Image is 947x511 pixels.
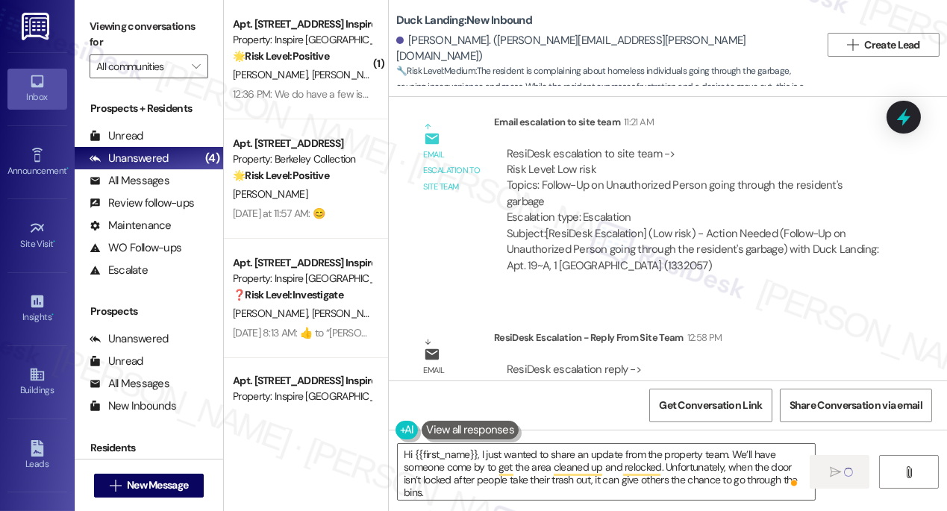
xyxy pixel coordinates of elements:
div: Prospects [75,304,223,319]
div: All Messages [90,376,169,392]
div: Property: Berkeley Collection [233,151,371,167]
div: ResiDesk escalation to site team -> Risk Level: Low risk Topics: Follow-Up on Unauthorized Person... [507,146,878,226]
div: ResiDesk Escalation - Reply From Site Team [494,330,891,351]
div: WO Follow-ups [90,240,181,256]
div: New Inbounds [90,398,176,414]
i:  [192,60,200,72]
span: [PERSON_NAME] [312,68,387,81]
div: Apt. [STREET_ADDRESS] Inspire Homes [GEOGRAPHIC_DATA] [233,373,371,389]
div: Property: Inspire [GEOGRAPHIC_DATA] [233,32,371,48]
div: Maintenance [90,218,172,233]
div: Property: Inspire [GEOGRAPHIC_DATA] [233,389,371,404]
span: [PERSON_NAME] [233,187,307,201]
strong: 🔧 Risk Level: Medium [396,65,475,77]
div: Email escalation to site team [494,114,891,135]
label: Viewing conversations for [90,15,208,54]
i:  [903,466,914,478]
div: (4) [201,147,223,170]
button: New Message [94,474,204,498]
span: New Message [127,477,188,493]
button: Get Conversation Link [649,389,772,422]
div: Email escalation to site team [424,147,482,195]
a: Buildings [7,362,67,402]
button: Create Lead [828,33,940,57]
div: Apt. [STREET_ADDRESS] [233,136,371,151]
a: Insights • [7,289,67,329]
div: Unread [90,128,143,144]
div: 12:36 PM: We do have a few issues with the house [233,87,449,101]
a: Inbox [7,69,67,109]
div: Email escalation reply [424,363,482,410]
span: • [66,163,69,174]
span: [PERSON_NAME] [233,68,312,81]
a: Site Visit • [7,216,67,256]
div: ResiDesk escalation reply -> Please handle; We will have someone come get the area cleaned up and... [507,362,870,424]
b: Duck Landing: New Inbound [396,13,532,28]
span: Share Conversation via email [790,398,922,413]
div: Subject: [ResiDesk Escalation] (Low risk) - Action Needed (Follow-Up on Unauthorized Person going... [507,226,878,274]
i:  [110,480,121,492]
span: Get Conversation Link [659,398,762,413]
i:  [830,466,841,478]
div: All Messages [90,173,169,189]
div: Apt. [STREET_ADDRESS] Inspire Homes [GEOGRAPHIC_DATA] [233,255,371,271]
div: Residents [75,440,223,456]
strong: 🌟 Risk Level: Positive [233,169,329,182]
div: Unread [90,354,143,369]
textarea: To enrich screen reader interactions, please activate Accessibility in Grammarly extension settings [398,444,815,500]
div: [PERSON_NAME]. ([PERSON_NAME][EMAIL_ADDRESS][PERSON_NAME][DOMAIN_NAME]) [396,33,809,65]
strong: ❓ Risk Level: Investigate [233,288,343,301]
strong: 🌟 Risk Level: Positive [233,49,329,63]
div: Unanswered [90,151,169,166]
img: ResiDesk Logo [22,13,52,40]
div: Apt. [STREET_ADDRESS] Inspire Homes [GEOGRAPHIC_DATA] [233,16,371,32]
div: Escalate [90,263,148,278]
span: • [51,310,54,320]
div: Unanswered [90,331,169,347]
span: • [54,236,56,247]
i:  [847,39,858,51]
div: Property: Inspire [GEOGRAPHIC_DATA] [233,271,371,286]
span: : The resident is complaining about homeless individuals going through the garbage, causing incon... [396,63,820,128]
a: Leads [7,436,67,476]
span: [PERSON_NAME] [233,307,312,320]
div: 11:21 AM [620,114,654,130]
div: [DATE] at 11:57 AM: 😊 [233,207,325,220]
input: All communities [96,54,184,78]
button: Share Conversation via email [780,389,932,422]
div: Review follow-ups [90,195,194,211]
span: [PERSON_NAME] [312,307,391,320]
div: 12:58 PM [684,330,722,345]
span: Create Lead [865,37,920,53]
div: Prospects + Residents [75,101,223,116]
